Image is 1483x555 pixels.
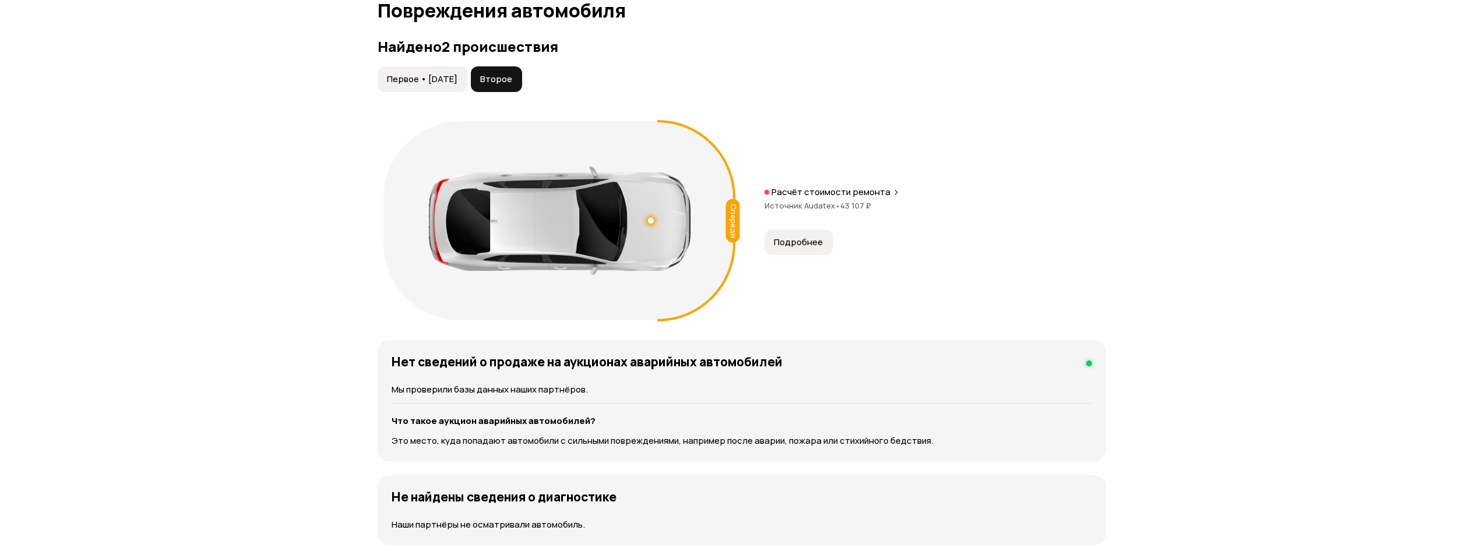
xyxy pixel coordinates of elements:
p: Расчёт стоимости ремонта [772,186,890,198]
span: • [835,200,840,211]
p: Это место, куда попадают автомобили с сильными повреждениями, например после аварии, пожара или с... [392,434,1092,447]
span: Источник Audatex [765,200,840,211]
h3: Найдено 2 происшествия [378,38,1106,55]
p: Мы проверили базы данных наших партнёров. [392,383,1092,396]
button: Подробнее [765,229,833,255]
p: Наши партнёры не осматривали автомобиль. [392,518,1092,531]
strong: Что такое аукцион аварийных автомобилей? [392,415,596,427]
span: Второе [480,73,512,85]
span: Подробнее [774,236,823,248]
div: Спереди [725,199,739,243]
h4: Не найдены сведения о диагностике [392,489,617,504]
button: Второе [471,66,522,92]
span: Первое • [DATE] [387,73,457,85]
button: Первое • [DATE] [378,66,467,92]
h4: Нет сведений о продаже на аукционах аварийных автомобилей [392,354,783,369]
span: 43 107 ₽ [840,200,871,211]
